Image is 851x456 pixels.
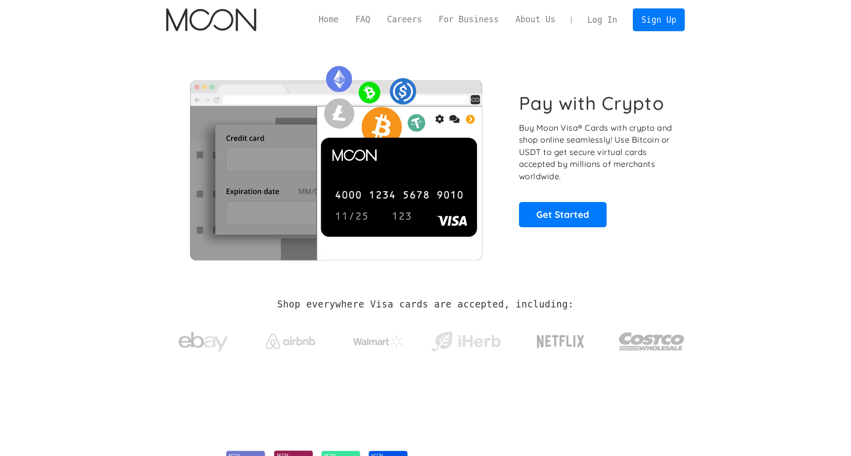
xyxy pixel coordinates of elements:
[430,13,507,26] a: For Business
[353,336,403,348] img: Walmart
[536,329,585,354] img: Netflix
[254,324,328,354] a: Airbnb
[166,59,505,260] img: Moon Cards let you spend your crypto anywhere Visa is accepted.
[179,326,228,357] img: ebay
[519,92,664,114] h1: Pay with Crypto
[579,9,625,31] a: Log In
[618,323,685,360] img: Costco
[429,319,503,359] a: iHerb
[618,313,685,365] a: Costco
[341,326,415,353] a: Walmart
[310,13,347,26] a: Home
[429,329,503,355] img: iHerb
[166,8,256,31] img: Moon Logo
[633,8,684,31] a: Sign Up
[166,8,256,31] a: home
[519,122,674,183] p: Buy Moon Visa® Cards with crypto and shop online seamlessly! Use Bitcoin or USDT to get secure vi...
[378,13,430,26] a: Careers
[347,13,378,26] a: FAQ
[517,319,605,359] a: Netflix
[166,316,240,362] a: ebay
[519,202,607,227] a: Get Started
[277,299,573,310] h2: Shop everywhere Visa cards are accepted, including:
[507,13,564,26] a: About Us
[266,334,315,349] img: Airbnb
